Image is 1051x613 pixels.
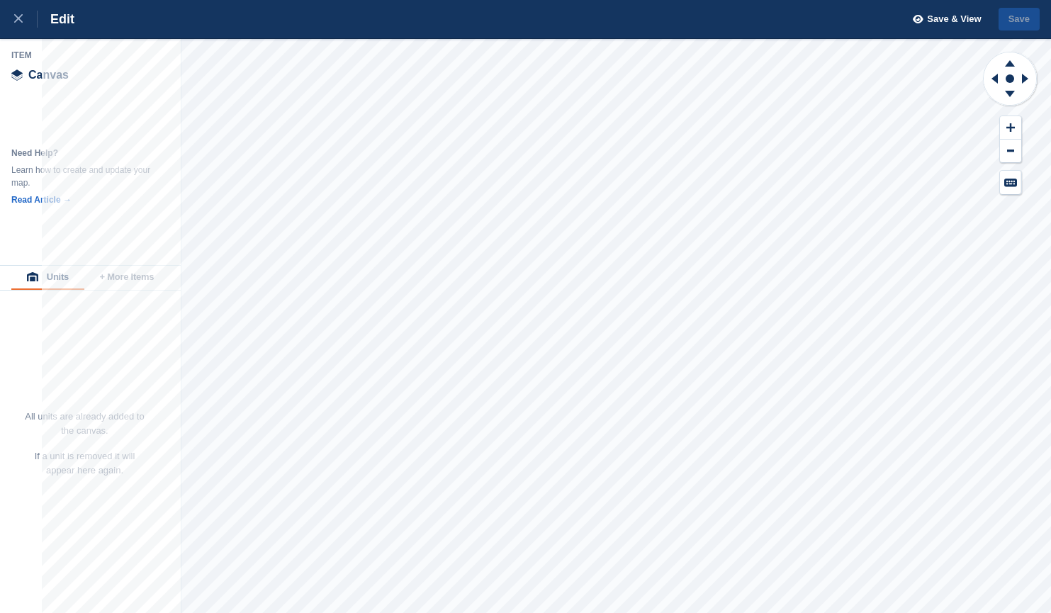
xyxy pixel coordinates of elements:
button: Zoom Out [1000,140,1021,163]
a: Read Article → [11,195,72,205]
div: Learn how to create and update your map. [11,164,153,189]
p: If a unit is removed it will appear here again. [24,449,145,478]
button: Save & View [905,8,982,31]
span: Save & View [927,12,981,26]
button: Keyboard Shortcuts [1000,171,1021,194]
img: canvas-icn.9d1aba5b.svg [11,69,23,81]
button: Units [11,266,84,290]
p: All units are already added to the canvas. [24,410,145,438]
button: Save [999,8,1040,31]
div: Need Help? [11,147,153,159]
button: Zoom In [1000,116,1021,140]
span: Canvas [28,69,69,81]
div: Item [11,50,170,61]
div: Edit [38,11,74,28]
